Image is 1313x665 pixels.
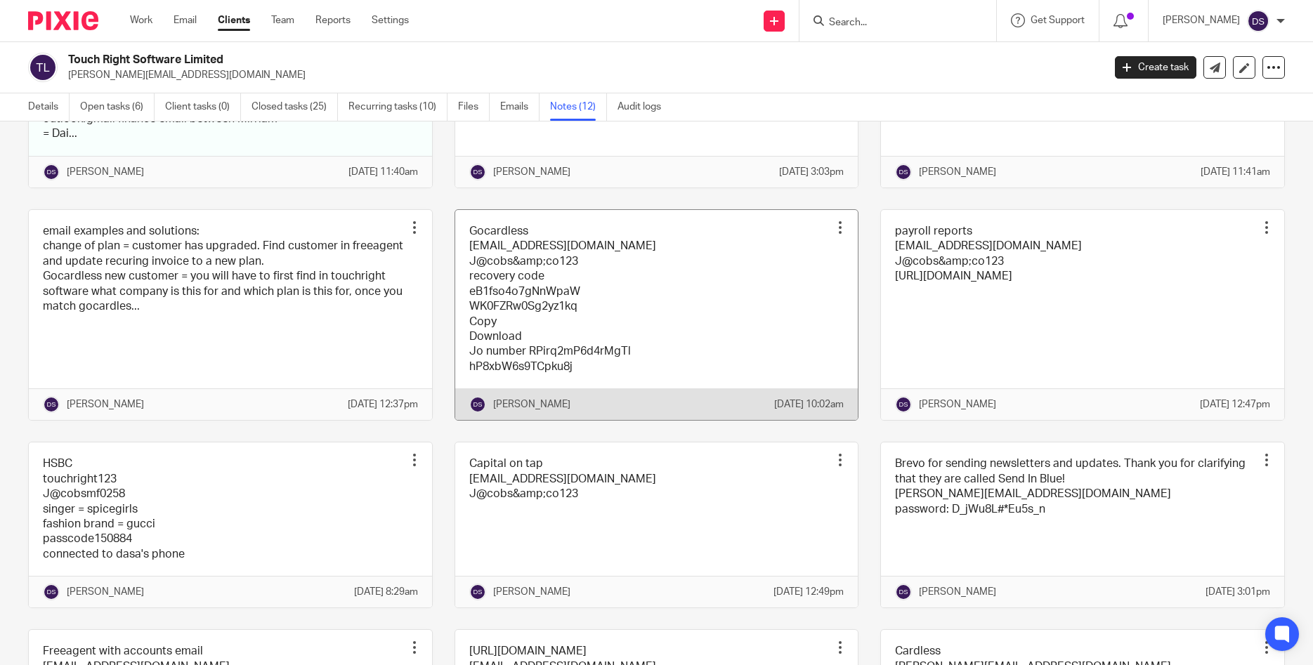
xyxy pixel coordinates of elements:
p: [DATE] 8:29am [354,585,418,599]
input: Search [828,17,954,29]
p: [DATE] 11:41am [1201,165,1270,179]
img: svg%3E [1247,10,1269,32]
p: [PERSON_NAME] [493,165,570,179]
img: svg%3E [895,396,912,413]
img: svg%3E [28,53,58,82]
img: svg%3E [43,396,60,413]
img: Pixie [28,11,98,30]
p: [PERSON_NAME] [67,397,144,411]
a: Clients [218,13,250,27]
p: [PERSON_NAME][EMAIL_ADDRESS][DOMAIN_NAME] [68,68,1094,82]
a: Emails [500,93,540,121]
img: svg%3E [469,584,486,600]
p: [PERSON_NAME] [919,165,996,179]
p: [DATE] 10:02am [774,397,844,411]
span: Get Support [1031,15,1085,25]
p: [PERSON_NAME] [919,397,996,411]
p: [PERSON_NAME] [67,585,144,599]
a: Settings [372,13,409,27]
a: Notes (12) [550,93,607,121]
a: Closed tasks (25) [252,93,338,121]
a: Details [28,93,70,121]
h2: Touch Right Software Limited [68,53,889,67]
a: Team [271,13,294,27]
img: svg%3E [895,164,912,180]
p: [DATE] 12:49pm [773,585,844,599]
img: svg%3E [895,584,912,600]
p: [PERSON_NAME] [493,397,570,411]
p: [PERSON_NAME] [919,585,996,599]
a: Email [174,13,197,27]
a: Audit logs [618,93,672,121]
p: [DATE] 3:03pm [779,165,844,179]
img: svg%3E [469,164,486,180]
p: [DATE] 12:47pm [1200,397,1270,411]
p: [PERSON_NAME] [67,165,144,179]
a: Files [458,93,490,121]
p: [DATE] 11:40am [348,165,418,179]
a: Reports [315,13,351,27]
img: svg%3E [469,396,486,413]
p: [PERSON_NAME] [1163,13,1240,27]
p: [PERSON_NAME] [493,585,570,599]
img: svg%3E [43,164,60,180]
a: Client tasks (0) [165,93,241,121]
a: Create task [1115,56,1196,79]
a: Open tasks (6) [80,93,155,121]
a: Recurring tasks (10) [348,93,448,121]
p: [DATE] 3:01pm [1206,585,1270,599]
a: Work [130,13,152,27]
img: svg%3E [43,584,60,600]
p: [DATE] 12:37pm [348,397,418,411]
